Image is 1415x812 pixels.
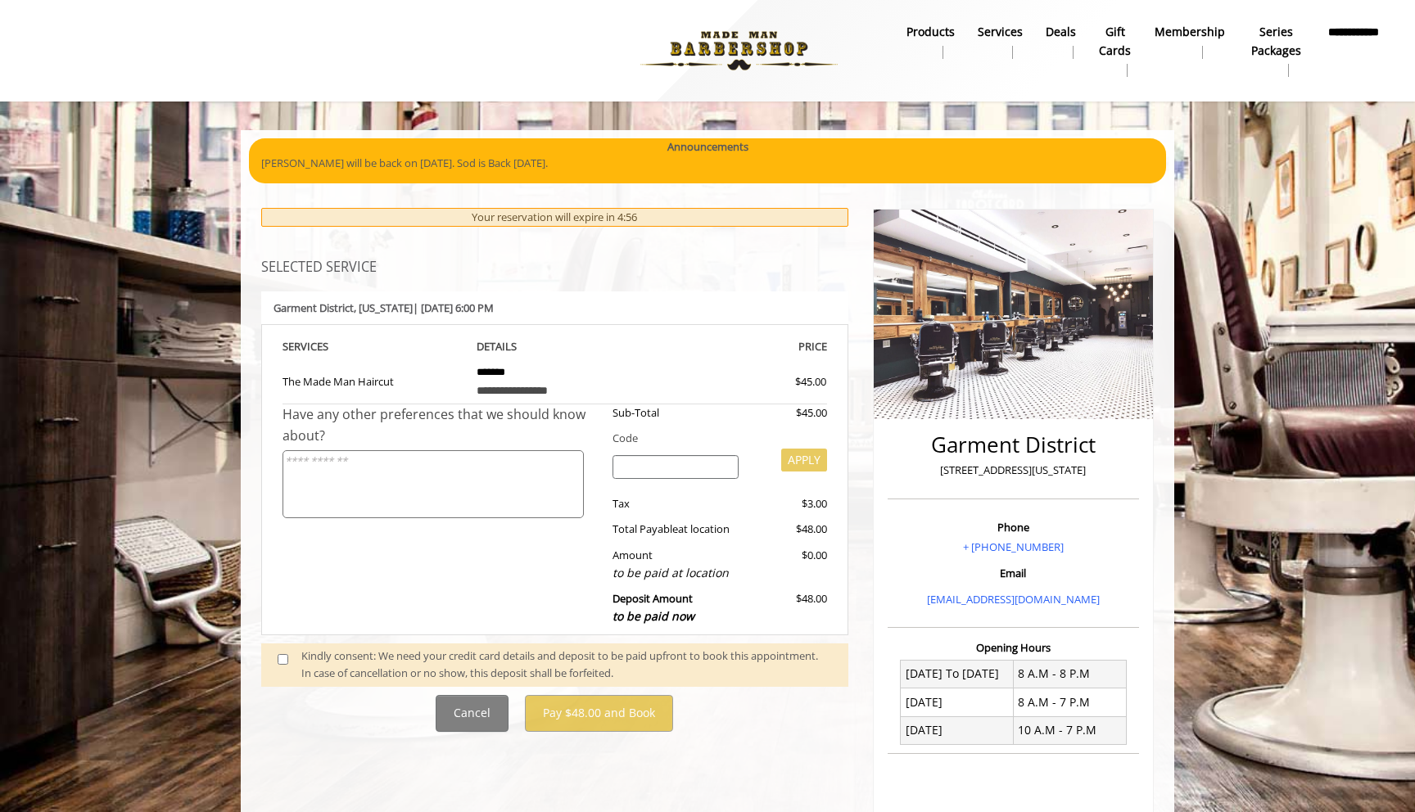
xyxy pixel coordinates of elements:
[781,449,827,471] button: APPLY
[751,590,826,625] div: $48.00
[892,462,1135,479] p: [STREET_ADDRESS][US_STATE]
[892,433,1135,457] h2: Garment District
[261,155,1154,172] p: [PERSON_NAME] will be back on [DATE]. Sod is Back [DATE].
[751,547,826,582] div: $0.00
[1046,23,1076,41] b: Deals
[1248,23,1304,60] b: Series packages
[1155,23,1225,41] b: Membership
[323,339,328,354] span: S
[600,521,752,538] div: Total Payable
[966,20,1034,63] a: ServicesServices
[301,647,832,682] div: Kindly consent: We need your credit card details and deposit to be paid upfront to book this appo...
[1034,20,1087,63] a: DealsDeals
[736,373,826,390] div: $45.00
[283,356,464,404] td: The Made Man Haircut
[525,695,673,732] button: Pay $48.00 and Book
[613,608,694,624] span: to be paid now
[261,260,848,275] h3: SELECTED SERVICE
[464,337,646,356] th: DETAILS
[927,592,1100,607] a: [EMAIL_ADDRESS][DOMAIN_NAME]
[901,660,1014,688] td: [DATE] To [DATE]
[600,404,752,422] div: Sub-Total
[1013,716,1126,744] td: 10 A.M - 7 P.M
[667,138,748,156] b: Announcements
[1013,660,1126,688] td: 8 A.M - 8 P.M
[678,521,730,536] span: at location
[283,404,600,446] div: Have any other preferences that we should know about?
[613,564,739,582] div: to be paid at location
[645,337,827,356] th: PRICE
[888,642,1139,653] h3: Opening Hours
[600,495,752,512] div: Tax
[892,567,1135,579] h3: Email
[274,300,494,315] b: Garment District | [DATE] 6:00 PM
[895,20,966,63] a: Productsproducts
[436,695,509,732] button: Cancel
[751,495,826,512] div: $3.00
[1099,23,1132,60] b: gift cards
[963,539,1064,554] a: + [PHONE_NUMBER]
[626,6,852,96] img: Made Man Barbershop logo
[892,521,1135,533] h3: Phone
[1013,688,1126,716] td: 8 A.M - 7 P.M
[600,547,752,582] div: Amount
[354,300,413,315] span: , [US_STATE]
[1087,20,1144,81] a: Gift cardsgift cards
[901,688,1014,716] td: [DATE]
[613,591,694,624] b: Deposit Amount
[906,23,955,41] b: products
[751,404,826,422] div: $45.00
[1143,20,1236,63] a: MembershipMembership
[901,716,1014,744] td: [DATE]
[261,208,848,227] div: Your reservation will expire in 4:56
[600,430,827,447] div: Code
[978,23,1023,41] b: Services
[1236,20,1315,81] a: Series packagesSeries packages
[283,337,464,356] th: SERVICE
[751,521,826,538] div: $48.00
